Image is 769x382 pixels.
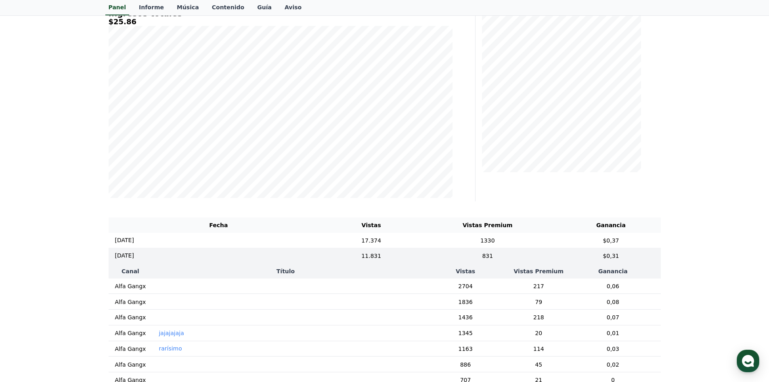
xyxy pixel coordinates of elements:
font: 218 [533,314,544,321]
font: ‎ ‎ ‎ ‎ ‎ ‎ [159,361,168,367]
font: 20 [535,330,542,336]
font: Música [177,4,199,11]
font: 1345 [458,330,473,336]
font: 1330 [480,237,495,243]
font: jajajajaja [159,330,184,336]
font: 1163 [458,345,473,352]
font: Alfa Gangx [115,361,146,367]
font: Alfa Gangx [115,298,146,305]
font: 0,06 [607,283,619,289]
font: Vistas [362,222,381,228]
font: 831 [482,252,493,259]
font: Aviso [285,4,302,11]
font: 1836 [458,298,473,305]
font: 1436 [458,314,473,321]
font: Alfa Gangx [115,283,146,289]
font: Panel [109,4,126,11]
span: Home [21,268,35,275]
font: Guía [257,4,272,11]
font: Alfa Gangx [115,330,146,336]
button: ‎ ‎ ‎ ‎ ‎ ‎ [159,282,168,290]
font: $0,37 [603,237,619,243]
font: 114 [533,345,544,352]
button: ‎ ‎ ‎ ‎ ‎ ‎ [159,360,168,368]
font: 0,07 [607,314,619,321]
font: Fecha [209,222,228,228]
font: ‎ ‎ ‎ ‎ ‎ ‎ [159,283,168,289]
font: Alfa Gangx [115,314,146,321]
font: 0,01 [607,330,619,336]
font: 0,03 [607,345,619,352]
a: Settings [104,256,155,276]
font: 17.374 [361,237,381,243]
font: $25.86 [109,17,136,26]
font: Vistas Premium [463,222,513,228]
font: $0,31 [603,252,619,259]
font: Ganancia [598,268,628,274]
font: 217 [533,283,544,289]
font: 2704 [458,283,473,289]
font: Título [277,268,295,274]
font: Contenido [212,4,244,11]
font: Alfa Gangx [115,345,146,352]
font: Vistas Premium [514,268,564,274]
button: jajajajaja [159,329,184,337]
font: 886 [460,361,471,367]
button: rarísimo [159,344,182,352]
font: ‎ ‎ ‎ ‎ ‎ ‎ ‎ ‎ [159,314,171,321]
font: rarísimo [159,345,182,352]
a: Home [2,256,53,276]
font: ‎ ‎ ‎ ‎ ‎ ‎ [159,298,168,305]
span: Settings [119,268,139,275]
font: 11.831 [361,252,381,259]
font: Informe [139,4,164,11]
font: 45 [535,361,542,367]
font: 0,08 [607,298,619,305]
font: 0,02 [607,361,619,367]
button: ‎ ‎ ‎ ‎ ‎ ‎ [159,298,168,306]
font: [DATE] [115,237,134,243]
button: ‎ ‎ ‎ ‎ ‎ ‎ ‎ ‎ [159,313,171,321]
font: Canal [122,268,139,274]
a: Messages [53,256,104,276]
font: Vistas [456,268,475,274]
span: Messages [67,269,91,275]
font: Ganancia [596,222,626,228]
font: 79 [535,298,542,305]
font: [DATE] [115,252,134,259]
